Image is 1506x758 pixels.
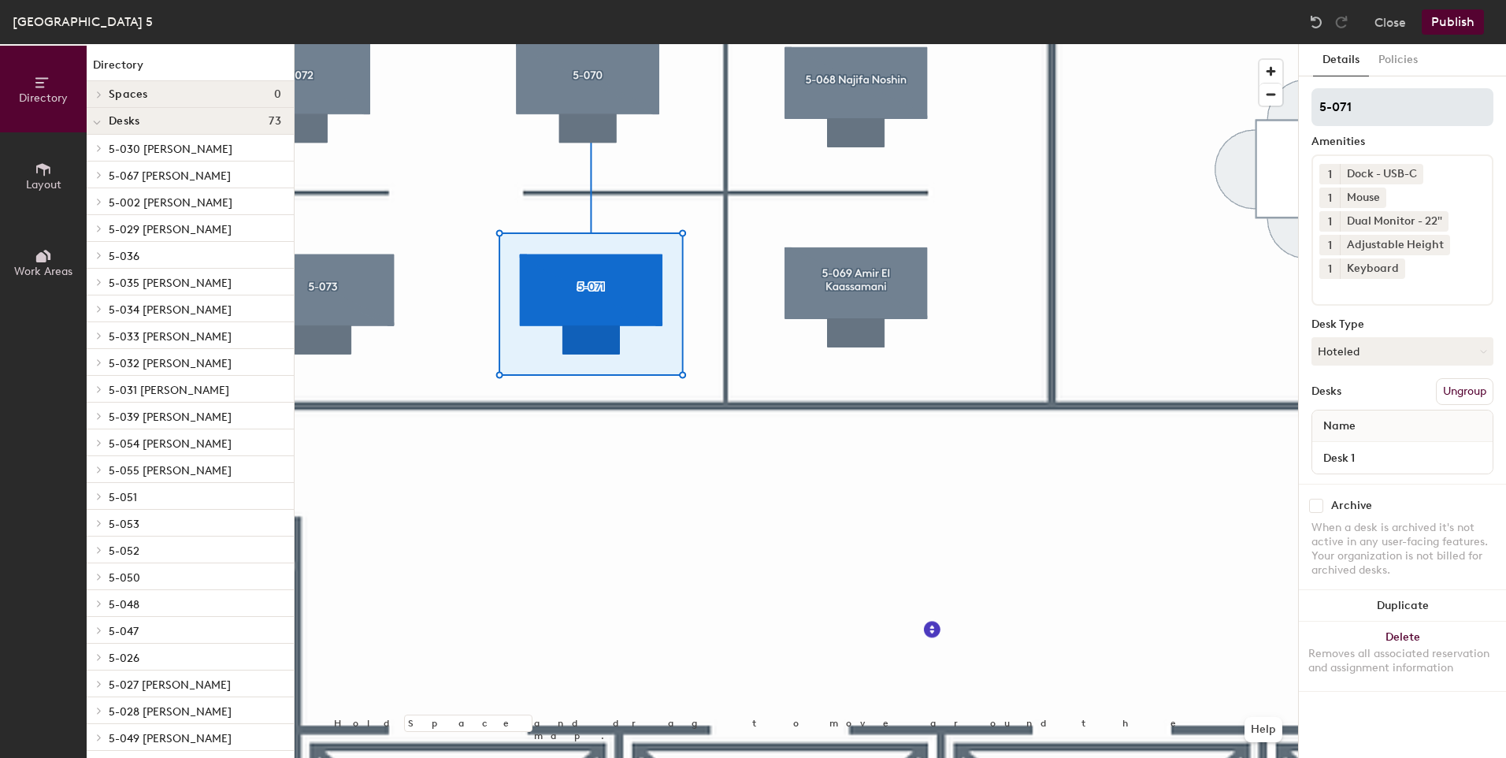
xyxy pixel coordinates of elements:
[1311,136,1493,148] div: Amenities
[1340,211,1449,232] div: Dual Monitor - 22"
[109,437,232,451] span: 5-054 [PERSON_NAME]
[109,357,232,370] span: 5-032 [PERSON_NAME]
[1369,44,1427,76] button: Policies
[1334,14,1349,30] img: Redo
[109,705,232,719] span: 5-028 [PERSON_NAME]
[109,491,137,504] span: 5-051
[109,571,140,585] span: 5-050
[1311,318,1493,331] div: Desk Type
[109,143,232,156] span: 5-030 [PERSON_NAME]
[1340,235,1450,255] div: Adjustable Height
[26,178,61,191] span: Layout
[19,91,68,105] span: Directory
[1308,647,1497,675] div: Removes all associated reservation and assignment information
[13,12,153,32] div: [GEOGRAPHIC_DATA] 5
[1319,235,1340,255] button: 1
[1311,385,1341,398] div: Desks
[269,115,281,128] span: 73
[1340,258,1405,279] div: Keyboard
[1436,378,1493,405] button: Ungroup
[109,196,232,210] span: 5-002 [PERSON_NAME]
[1340,188,1386,208] div: Mouse
[1328,261,1332,277] span: 1
[1328,237,1332,254] span: 1
[109,330,232,344] span: 5-033 [PERSON_NAME]
[109,223,232,236] span: 5-029 [PERSON_NAME]
[1244,717,1282,742] button: Help
[1340,164,1423,184] div: Dock - USB-C
[109,652,139,665] span: 5-026
[14,265,72,278] span: Work Areas
[109,250,139,263] span: 5-036
[1315,447,1489,469] input: Unnamed desk
[1315,412,1363,440] span: Name
[1311,337,1493,366] button: Hoteled
[109,544,139,558] span: 5-052
[109,518,139,531] span: 5-053
[1331,500,1372,512] div: Archive
[109,678,231,692] span: 5-027 [PERSON_NAME]
[1299,622,1506,691] button: DeleteRemoves all associated reservation and assignment information
[109,411,232,424] span: 5-039 [PERSON_NAME]
[109,598,139,611] span: 5-048
[1328,166,1332,183] span: 1
[109,464,232,477] span: 5-055 [PERSON_NAME]
[109,169,231,183] span: 5-067 [PERSON_NAME]
[109,277,232,290] span: 5-035 [PERSON_NAME]
[1319,188,1340,208] button: 1
[1328,214,1332,230] span: 1
[1422,9,1484,35] button: Publish
[109,303,232,317] span: 5-034 [PERSON_NAME]
[274,88,281,101] span: 0
[109,732,232,745] span: 5-049 [PERSON_NAME]
[1311,521,1493,578] div: When a desk is archived it's not active in any user-facing features. Your organization is not bil...
[1299,590,1506,622] button: Duplicate
[87,57,294,81] h1: Directory
[109,88,148,101] span: Spaces
[1374,9,1406,35] button: Close
[109,625,139,638] span: 5-047
[1328,190,1332,206] span: 1
[1319,164,1340,184] button: 1
[1308,14,1324,30] img: Undo
[1313,44,1369,76] button: Details
[109,115,139,128] span: Desks
[1319,258,1340,279] button: 1
[109,384,229,397] span: 5-031 [PERSON_NAME]
[1319,211,1340,232] button: 1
